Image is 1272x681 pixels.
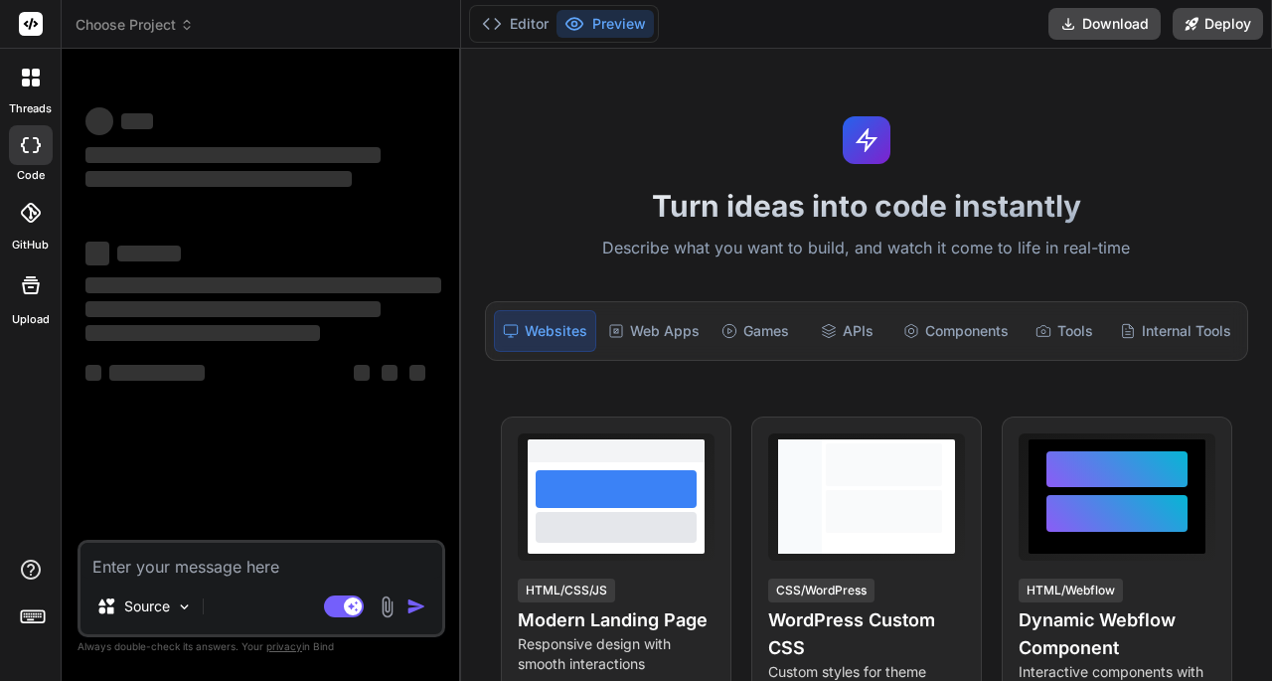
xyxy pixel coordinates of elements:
[9,100,52,117] label: threads
[376,596,398,618] img: attachment
[768,606,965,662] h4: WordPress Custom CSS
[109,365,205,381] span: ‌
[1173,8,1263,40] button: Deploy
[382,365,397,381] span: ‌
[895,310,1017,352] div: Components
[473,236,1260,261] p: Describe what you want to build, and watch it come to life in real-time
[176,598,193,615] img: Pick Models
[12,311,50,328] label: Upload
[600,310,708,352] div: Web Apps
[85,147,381,163] span: ‌
[518,579,615,602] div: HTML/CSS/JS
[712,310,799,352] div: Games
[473,188,1260,224] h1: Turn ideas into code instantly
[85,277,441,293] span: ‌
[409,365,425,381] span: ‌
[1021,310,1108,352] div: Tools
[266,640,302,652] span: privacy
[1019,606,1215,662] h4: Dynamic Webflow Component
[494,310,596,352] div: Websites
[803,310,890,352] div: APIs
[85,365,101,381] span: ‌
[768,579,874,602] div: CSS/WordPress
[85,325,320,341] span: ‌
[556,10,654,38] button: Preview
[474,10,556,38] button: Editor
[85,242,109,265] span: ‌
[1019,579,1123,602] div: HTML/Webflow
[354,365,370,381] span: ‌
[78,637,445,656] p: Always double-check its answers. Your in Bind
[121,113,153,129] span: ‌
[406,596,426,616] img: icon
[76,15,194,35] span: Choose Project
[1112,310,1239,352] div: Internal Tools
[85,107,113,135] span: ‌
[117,246,181,261] span: ‌
[124,596,170,616] p: Source
[85,301,381,317] span: ‌
[1048,8,1161,40] button: Download
[12,237,49,254] label: GitHub
[17,167,45,184] label: code
[85,171,352,187] span: ‌
[518,634,715,674] p: Responsive design with smooth interactions
[518,606,715,634] h4: Modern Landing Page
